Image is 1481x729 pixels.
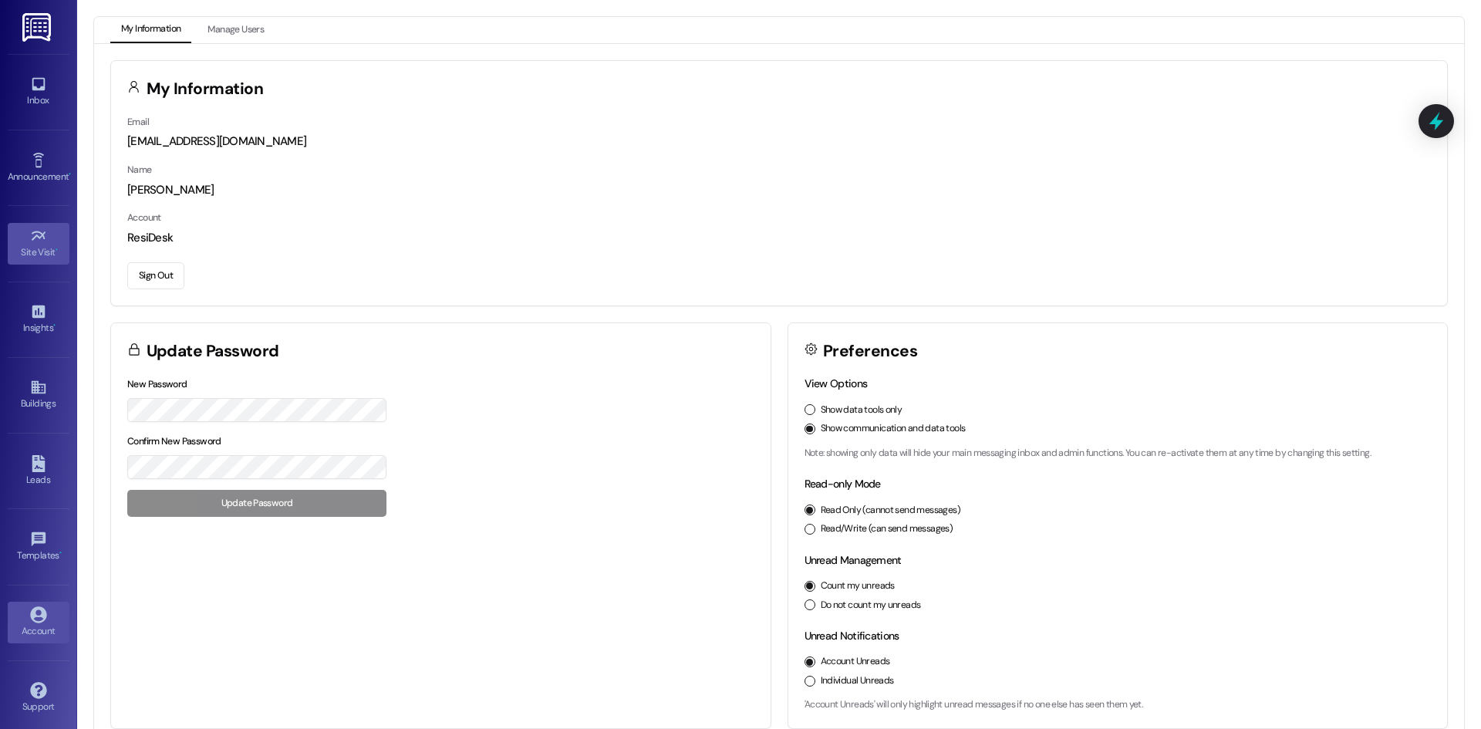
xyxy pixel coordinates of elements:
h3: Update Password [147,343,279,359]
a: Inbox [8,71,69,113]
label: Read-only Mode [805,477,881,491]
button: My Information [110,17,191,43]
label: Account [127,211,161,224]
span: • [69,169,71,180]
a: Templates • [8,526,69,568]
span: • [56,245,58,255]
span: • [59,548,62,559]
label: Count my unreads [821,579,895,593]
a: Site Visit • [8,223,69,265]
label: Unread Notifications [805,629,899,643]
div: [EMAIL_ADDRESS][DOMAIN_NAME] [127,133,1431,150]
p: 'Account Unreads' will only highlight unread messages if no one else has seen them yet. [805,698,1432,712]
p: Note: showing only data will hide your main messaging inbox and admin functions. You can re-activ... [805,447,1432,461]
label: Email [127,116,149,128]
h3: My Information [147,81,264,97]
a: Leads [8,451,69,492]
label: Read/Write (can send messages) [821,522,953,536]
label: Show communication and data tools [821,422,966,436]
button: Sign Out [127,262,184,289]
div: ResiDesk [127,230,1431,246]
a: Support [8,677,69,719]
label: Name [127,164,152,176]
a: Account [8,602,69,643]
label: Confirm New Password [127,435,221,447]
label: Read Only (cannot send messages) [821,504,960,518]
label: Account Unreads [821,655,890,669]
a: Insights • [8,299,69,340]
button: Manage Users [197,17,275,43]
label: Do not count my unreads [821,599,921,613]
label: Show data tools only [821,403,902,417]
label: Individual Unreads [821,674,894,688]
label: Unread Management [805,553,902,567]
span: • [53,320,56,331]
img: ResiDesk Logo [22,13,54,42]
a: Buildings [8,374,69,416]
div: [PERSON_NAME] [127,182,1431,198]
label: View Options [805,376,868,390]
h3: Preferences [823,343,917,359]
label: New Password [127,378,187,390]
